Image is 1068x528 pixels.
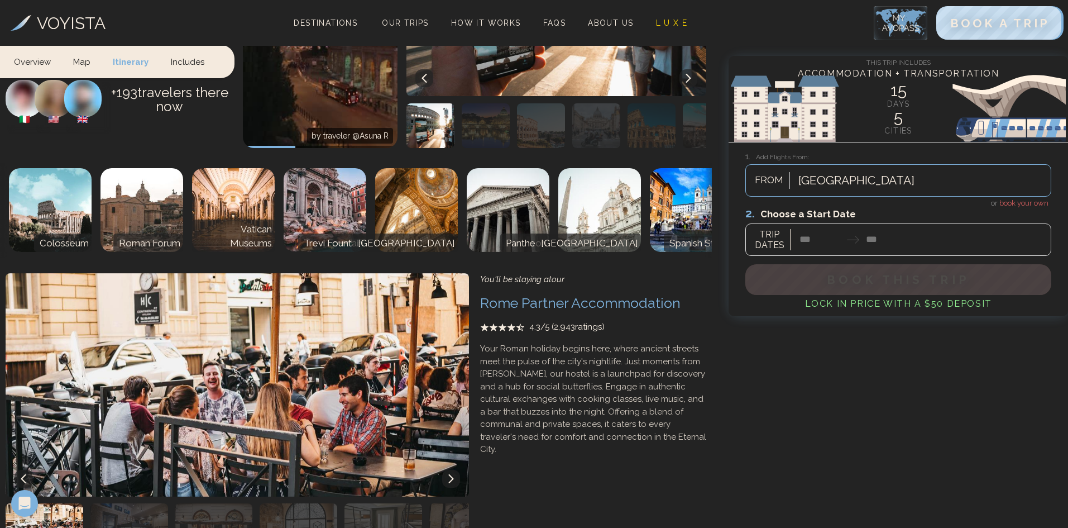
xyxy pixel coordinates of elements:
span: 1. [745,151,756,161]
img: European Sights [729,75,1068,142]
p: [GEOGRAPHIC_DATA] [538,236,638,251]
img: My Account [874,6,927,40]
p: Spanish Steps [667,236,730,251]
h1: 🇺🇸 [35,113,72,126]
img: Vatican Museums [192,168,275,252]
p: Your Roman holiday begins here, where ancient streets meet the pulse of the city's nightlife. Jus... [480,343,706,456]
img: Pantheon [467,168,549,252]
a: VOYISTA [11,11,106,36]
span: book your own [999,199,1048,207]
p: [GEOGRAPHIC_DATA] [355,236,455,251]
span: L U X E [656,18,688,27]
img: Accommodation photo [572,103,620,148]
img: Spanish Steps [650,168,732,252]
img: Piazza Navona [558,168,641,252]
a: L U X E [652,15,692,31]
a: Includes [160,45,215,78]
span: BOOK A TRIP [950,16,1050,30]
h1: 🇬🇧 [64,113,102,126]
button: Book This Trip [745,264,1051,295]
p: Roman Forum [116,236,180,251]
img: Roman Forum [100,168,183,252]
img: Colosseum [9,168,92,252]
img: Accommodation photo [517,103,565,148]
img: Accommodation photo [462,103,510,148]
h4: Lock in Price with a $50 deposit [745,297,1051,311]
button: BOOK A TRIP [936,6,1064,40]
div: by traveler @ Asuna R [307,128,393,144]
a: Itinerary [102,45,160,78]
h3: Rome Partner Accommodation [480,294,706,311]
p: Vatican Museums [195,222,272,251]
h4: or [745,197,1051,209]
span: 4.3 /5 ( 2,943 ratings) [529,321,605,334]
img: Traveler Profile Picture [35,80,72,117]
img: Voyista Logo [11,15,31,31]
span: FROM [749,173,789,188]
span: Our Trips [382,18,429,27]
div: You'll be staying at our [480,273,706,286]
span: FAQs [543,18,566,27]
p: Colosseum [37,236,89,251]
a: Overview [14,45,62,78]
span: About Us [588,18,633,27]
img: Accommodation photo [406,103,454,148]
div: Open Intercom Messenger [11,490,38,517]
span: How It Works [451,18,521,27]
h3: VOYISTA [37,11,106,36]
a: About Us [583,15,638,31]
img: Trevi Fountain [284,168,366,252]
span: Destinations [289,14,362,47]
img: Accommodation photo [628,103,676,148]
h4: Accommodation + Transportation [729,67,1068,80]
a: Map [62,45,102,78]
a: Our Trips [377,15,433,31]
a: How It Works [447,15,525,31]
img: Traveler Profile Picture [6,80,43,117]
span: Book This Trip [827,273,970,287]
p: Pantheon [503,236,547,251]
p: Trevi Fountain [301,236,363,251]
h2: + 193 travelers there now [102,80,232,125]
a: FAQs [539,15,571,31]
img: Traveler Profile Picture [64,80,102,117]
a: BOOK A TRIP [936,19,1064,30]
h1: 🇮🇹 [6,113,43,126]
img: Accommodation photo [683,103,731,148]
img: St. Peter’s Basilica [375,168,458,252]
h4: This Trip Includes [729,56,1068,67]
h3: Add Flights From: [745,150,1051,163]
